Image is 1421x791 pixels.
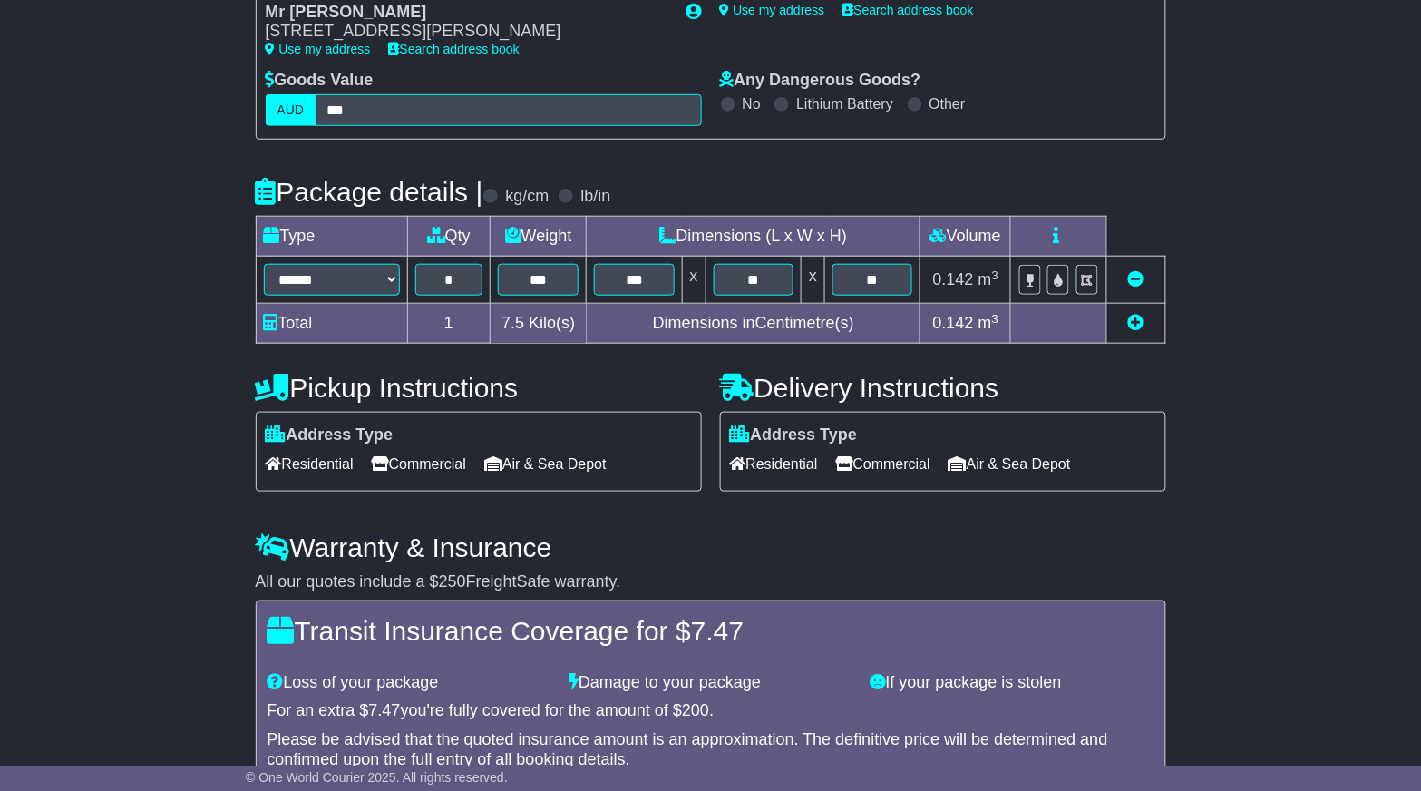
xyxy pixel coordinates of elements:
span: 7.47 [691,617,744,647]
div: If your package is stolen [861,674,1163,694]
span: Commercial [836,450,930,478]
span: Residential [266,450,354,478]
td: Total [256,304,407,344]
label: AUD [266,94,316,126]
span: 7.5 [501,314,524,332]
label: kg/cm [505,187,549,207]
h4: Package details | [256,177,483,207]
div: All our quotes include a $ FreightSafe warranty. [256,572,1166,592]
div: Loss of your package [258,674,560,694]
label: Address Type [730,425,858,445]
span: 0.142 [933,270,974,288]
h4: Pickup Instructions [256,373,702,403]
td: Dimensions (L x W x H) [587,217,920,257]
div: [STREET_ADDRESS][PERSON_NAME] [266,22,668,42]
label: No [743,95,761,112]
a: Search address book [843,3,974,17]
h4: Warranty & Insurance [256,532,1166,562]
h4: Delivery Instructions [720,373,1166,403]
span: 0.142 [933,314,974,332]
a: Use my address [266,42,371,56]
a: Remove this item [1128,270,1144,288]
span: m [978,314,999,332]
td: Type [256,217,407,257]
span: 250 [439,572,466,591]
a: Add new item [1128,314,1144,332]
td: x [682,257,706,304]
sup: 3 [992,269,999,282]
sup: 3 [992,312,999,326]
td: 1 [407,304,491,344]
td: Volume [920,217,1011,257]
td: Qty [407,217,491,257]
a: Search address book [389,42,520,56]
span: Residential [730,450,818,478]
td: Weight [491,217,587,257]
div: Please be advised that the quoted insurance amount is an approximation. The definitive price will... [268,731,1154,770]
label: Lithium Battery [796,95,893,112]
label: Address Type [266,425,394,445]
label: Any Dangerous Goods? [720,71,921,91]
a: Use my address [720,3,825,17]
h4: Transit Insurance Coverage for $ [268,617,1154,647]
div: Mr [PERSON_NAME] [266,3,668,23]
label: Goods Value [266,71,374,91]
span: 200 [682,702,709,720]
span: Air & Sea Depot [949,450,1071,478]
label: lb/in [580,187,610,207]
td: x [802,257,825,304]
label: Other [929,95,966,112]
span: 7.47 [369,702,401,720]
span: Air & Sea Depot [484,450,607,478]
span: © One World Courier 2025. All rights reserved. [246,770,508,785]
span: Commercial [372,450,466,478]
span: m [978,270,999,288]
td: Kilo(s) [491,304,587,344]
td: Dimensions in Centimetre(s) [587,304,920,344]
div: For an extra $ you're fully covered for the amount of $ . [268,702,1154,722]
div: Damage to your package [560,674,861,694]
